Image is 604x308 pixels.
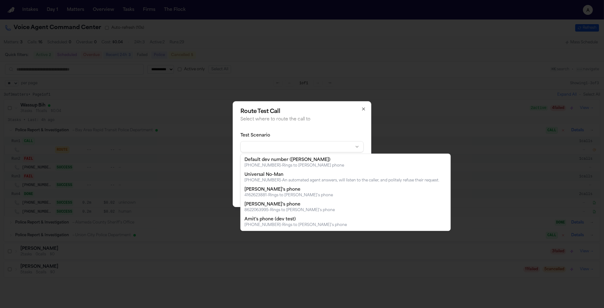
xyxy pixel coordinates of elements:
div: [PHONE_NUMBER] - Rings to [PERSON_NAME] phone [244,163,344,168]
div: Universal No-Man [244,172,439,178]
div: Default dev number ([PERSON_NAME]) [244,157,344,163]
div: 4162623881 - Rings to [PERSON_NAME]'s phone [244,193,333,198]
div: Amit's phone (dev test) [244,216,347,223]
div: [PERSON_NAME]'s phone [244,187,333,193]
div: [PHONE_NUMBER] - Rings to [PERSON_NAME]'s phone [244,223,347,228]
div: [PERSON_NAME]'s phone [244,202,335,208]
div: [PHONE_NUMBER] - An automated agent answers, will listen to the caller, and politely refuse their... [244,178,439,183]
div: 8622063995 - Rings to [PERSON_NAME]'s phone [244,208,335,213]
